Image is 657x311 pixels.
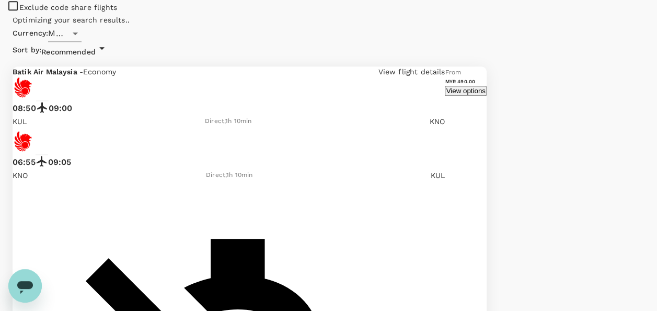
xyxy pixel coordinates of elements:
div: Direct , 1h 10min [206,170,252,181]
p: KUL [431,170,445,181]
div: Direct , 1h 10min [205,116,251,127]
iframe: Button to launch messaging window [8,269,42,303]
span: Batik Air Malaysia [13,68,79,76]
img: OD [13,131,33,152]
button: Open [68,26,83,41]
button: View options [445,86,486,96]
span: From [445,69,461,76]
p: Exclude code share flights [19,2,117,13]
p: KUL [13,116,27,127]
p: KNO [13,170,28,181]
span: Recommended [41,48,96,56]
h6: MYR 490.00 [445,78,486,85]
p: 08:50 [13,102,36,115]
p: 06:55 [13,156,36,169]
p: KNO [430,116,445,127]
p: View flight details [378,66,445,77]
span: Sort by : [13,45,41,56]
p: 09:00 [49,102,73,115]
p: Optimizing your search results.. [13,15,487,25]
span: Currency : [13,28,48,39]
span: - [79,68,83,76]
span: Economy [83,68,116,76]
p: 09:05 [48,156,72,169]
img: OD [13,77,33,98]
